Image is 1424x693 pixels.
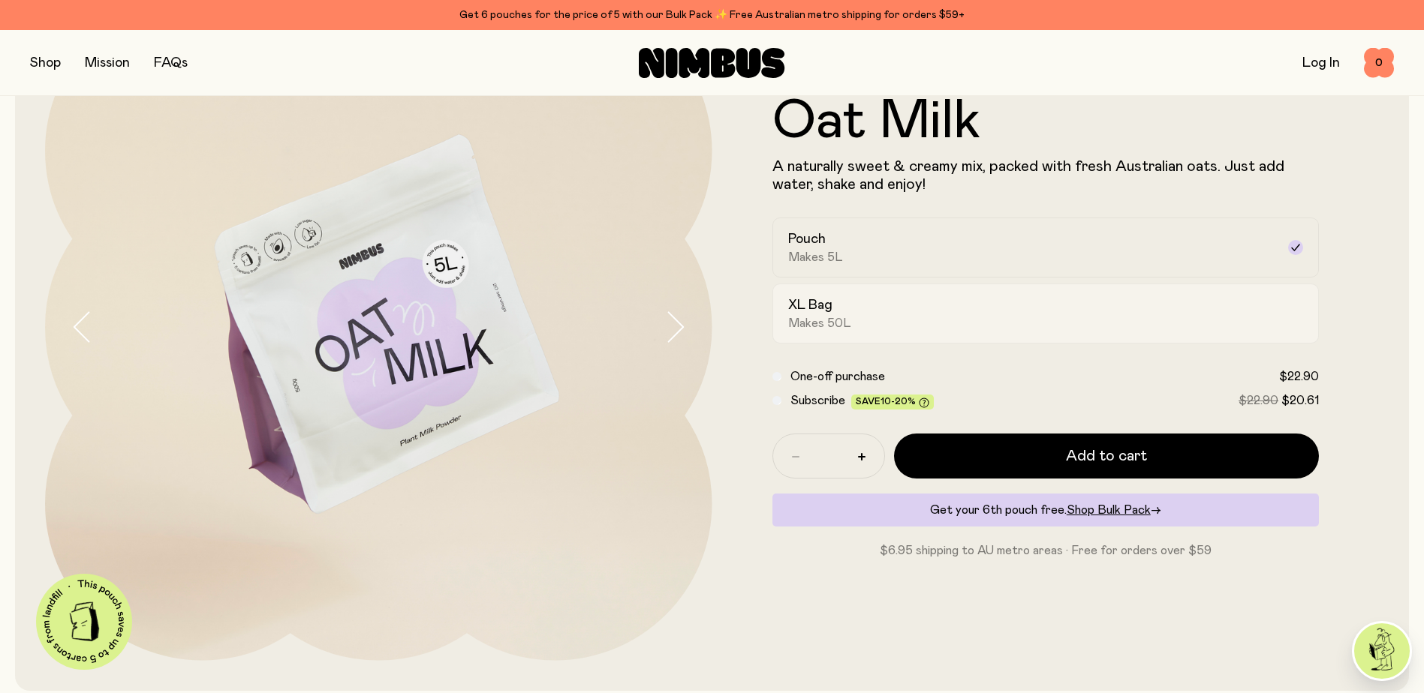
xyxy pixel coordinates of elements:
span: Makes 50L [788,316,851,331]
span: One-off purchase [790,370,885,382]
a: FAQs [154,56,188,70]
a: Mission [85,56,130,70]
h2: Pouch [788,230,826,248]
span: Subscribe [790,394,845,406]
div: Get your 6th pouch free. [772,493,1320,526]
div: Get 6 pouches for the price of 5 with our Bulk Pack ✨ Free Australian metro shipping for orders $59+ [30,6,1394,24]
span: Save [856,397,929,408]
p: $6.95 shipping to AU metro areas · Free for orders over $59 [772,541,1320,559]
span: Add to cart [1066,445,1147,466]
span: $22.90 [1239,394,1278,406]
button: Add to cart [894,433,1320,478]
a: Shop Bulk Pack→ [1067,504,1161,516]
button: 0 [1364,48,1394,78]
span: 10-20% [881,397,916,406]
h2: XL Bag [788,296,832,314]
span: Shop Bulk Pack [1067,504,1151,516]
a: Log In [1302,56,1340,70]
span: Makes 5L [788,250,843,265]
span: $22.90 [1279,370,1319,382]
p: A naturally sweet & creamy mix, packed with fresh Australian oats. Just add water, shake and enjoy! [772,157,1320,193]
img: agent [1354,623,1410,679]
h1: Oat Milk [772,94,1320,148]
span: $20.61 [1281,394,1319,406]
